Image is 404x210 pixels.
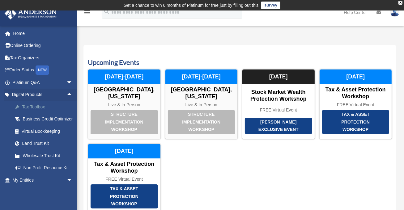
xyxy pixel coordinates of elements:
i: menu [83,9,91,16]
div: [GEOGRAPHIC_DATA], [US_STATE] [165,86,238,100]
a: Home [4,27,82,40]
a: Structure Implementation Workshop [GEOGRAPHIC_DATA], [US_STATE] Live & In-Person [DATE]-[DATE] [88,69,161,139]
div: FREE Virtual Event [320,102,392,107]
div: FREE Virtual Event [88,177,160,182]
div: Non Profit Resource Kit [22,164,74,172]
a: Tax Organizers [4,52,82,64]
h3: Upcoming Events [88,58,392,67]
div: [PERSON_NAME] Exclusive Event [245,118,312,134]
div: Virtual Bookkeeping [22,128,74,135]
a: Online Ordering [4,40,82,52]
a: Virtual Bookkeeping [9,125,82,137]
div: Wholesale Trust Kit [22,152,74,160]
div: NEW [36,65,49,75]
a: Structure Implementation Workshop [GEOGRAPHIC_DATA], [US_STATE] Live & In-Person [DATE]-[DATE] [165,69,238,139]
a: Order StatusNEW [4,64,82,77]
a: Platinum Q&Aarrow_drop_down [4,76,82,89]
div: Tax Toolbox [22,103,74,111]
a: Tax Toolbox [9,101,82,113]
a: Land Trust Kit [9,137,82,150]
div: Tax & Asset Protection Workshop [88,161,160,174]
span: arrow_drop_down [66,76,79,89]
div: [DATE] [320,69,392,84]
a: Tax & Asset Protection Workshop Tax & Asset Protection Workshop FREE Virtual Event [DATE] [319,69,392,139]
div: Live & In-Person [165,102,238,107]
div: Structure Implementation Workshop [168,110,235,134]
div: FREE Virtual Event [242,107,315,113]
a: Non Profit Resource Kit [9,162,82,174]
div: [DATE]-[DATE] [88,69,160,84]
div: [DATE]-[DATE] [165,69,238,84]
img: User Pic [390,8,399,17]
a: Business Credit Optimizer [9,113,82,125]
div: [DATE] [88,144,160,159]
a: Digital Productsarrow_drop_up [4,89,82,101]
a: Wholesale Trust Kit [9,149,82,162]
div: Tax & Asset Protection Workshop [320,86,392,100]
a: menu [83,11,91,16]
div: close [398,1,402,5]
div: Tax & Asset Protection Workshop [91,184,158,208]
a: My Entitiesarrow_drop_down [4,174,82,186]
a: My Anderson Teamarrow_drop_down [4,186,82,199]
div: Live & In-Person [88,102,160,107]
div: Get a chance to win 6 months of Platinum for free just by filling out this [124,2,259,9]
span: arrow_drop_up [66,89,79,101]
a: [PERSON_NAME] Exclusive Event Stock Market Wealth Protection Workshop FREE Virtual Event [DATE] [242,69,315,139]
div: Tax & Asset Protection Workshop [322,110,389,134]
div: Land Trust Kit [22,140,74,147]
div: [DATE] [242,69,315,84]
div: Business Credit Optimizer [22,115,74,123]
span: arrow_drop_down [66,174,79,187]
span: arrow_drop_down [66,186,79,199]
div: Structure Implementation Workshop [91,110,158,134]
div: Stock Market Wealth Protection Workshop [242,89,315,102]
div: [GEOGRAPHIC_DATA], [US_STATE] [88,86,160,100]
a: survey [261,2,280,9]
img: Anderson Advisors Platinum Portal [3,7,59,19]
i: search [103,8,110,15]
